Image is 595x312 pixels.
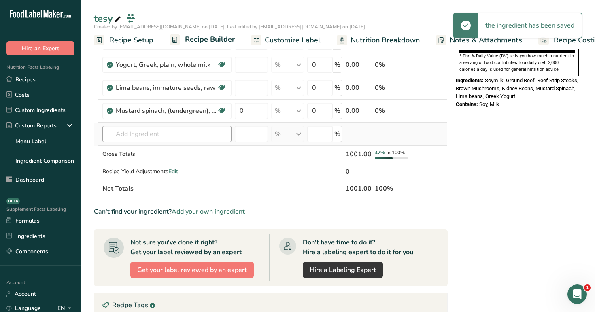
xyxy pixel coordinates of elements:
[567,284,587,304] iframe: Intercom live chat
[351,35,420,46] span: Nutrition Breakdown
[456,101,478,107] span: Contains:
[584,284,591,291] span: 1
[102,126,232,142] input: Add Ingredient
[172,207,245,216] span: Add your own ingredient
[375,60,409,70] div: 0%
[94,23,365,30] span: Created by [EMAIL_ADDRESS][DOMAIN_NAME] on [DATE], Last edited by [EMAIL_ADDRESS][DOMAIN_NAME] on...
[456,77,578,99] span: Soymilk, Ground Beef, Beef Strip Steaks, Brown Mushrooms, Kidney Beans, Mustard Spinach, Lima bea...
[94,11,123,26] div: tesy
[130,262,254,278] button: Get your label reviewed by an expert
[265,35,321,46] span: Customize Label
[456,77,484,83] span: Ingredients:
[116,60,217,70] div: Yogurt, Greek, plain, whole milk
[101,180,344,197] th: Net Totals
[251,31,321,49] a: Customize Label
[346,149,372,159] div: 1001.00
[436,31,522,49] a: Notes & Attachments
[386,149,405,156] span: to 100%
[102,150,232,158] div: Gross Totals
[116,106,217,116] div: Mustard spinach, (tendergreen), raw
[478,13,582,38] div: the ingredient has been saved
[6,41,74,55] button: Hire an Expert
[170,30,235,50] a: Recipe Builder
[346,83,372,93] div: 0.00
[137,265,247,275] span: Get your label reviewed by an expert
[102,167,232,176] div: Recipe Yield Adjustments
[168,168,178,175] span: Edit
[130,238,242,257] div: Not sure you've done it right? Get your label reviewed by an expert
[344,180,373,197] th: 1001.00
[375,149,385,156] span: 47%
[375,83,409,93] div: 0%
[6,198,20,204] div: BETA
[185,34,235,45] span: Recipe Builder
[109,35,153,46] span: Recipe Setup
[479,101,499,107] span: Soy, Milk
[303,262,383,278] a: Hire a Labeling Expert
[450,35,522,46] span: Notes & Attachments
[6,121,57,130] div: Custom Reports
[303,238,413,257] div: Don't have time to do it? Hire a labeling expert to do it for you
[337,31,420,49] a: Nutrition Breakdown
[373,180,411,197] th: 100%
[346,60,372,70] div: 0.00
[459,53,575,73] section: * The % Daily Value (DV) tells you how much a nutrient in a serving of food contributes to a dail...
[116,83,217,93] div: Lima beans, immature seeds, raw
[94,207,448,216] div: Can't find your ingredient?
[346,106,372,116] div: 0.00
[346,167,372,176] div: 0
[375,106,409,116] div: 0%
[94,31,153,49] a: Recipe Setup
